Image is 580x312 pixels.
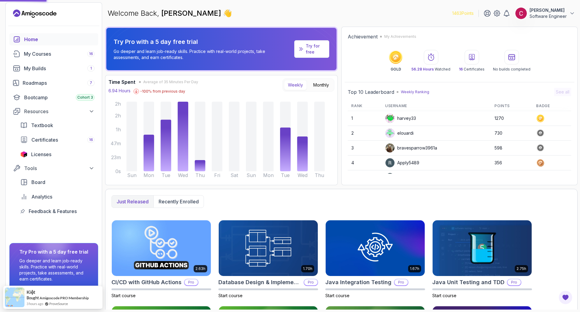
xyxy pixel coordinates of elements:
button: Weekly [284,80,307,90]
td: 1270 [491,111,533,126]
a: textbook [17,119,98,131]
img: provesource social proof notification image [5,287,24,307]
tspan: Sat [230,172,238,178]
span: 7 [90,80,92,85]
h2: Achievement [348,33,378,40]
span: Cohort 3 [77,95,93,100]
img: user profile image [385,143,395,153]
button: Tools [9,163,98,174]
span: Kiệt [27,290,35,295]
td: 356 [491,156,533,170]
td: 1 [348,111,382,126]
tspan: 47m [111,140,121,146]
span: Start course [111,293,136,298]
div: My Courses [24,50,95,57]
a: home [9,33,98,45]
tspan: 0s [115,168,121,174]
a: Database Design & Implementation card1.70hDatabase Design & ImplementationProStart course [218,220,318,299]
div: Home [24,36,95,43]
a: bootcamp [9,91,98,103]
td: 5 [348,170,382,185]
span: 👋 [222,7,234,19]
span: 56.28 Hours [411,67,434,71]
tspan: Thu [315,172,324,178]
h2: Database Design & Implementation [218,278,301,287]
a: Try for free [306,43,324,55]
button: Resources [9,106,98,117]
a: roadmaps [9,77,98,89]
img: default monster avatar [385,129,395,138]
span: Bought [27,295,39,300]
div: bravesparrow3961a [385,143,437,153]
img: Java Integration Testing card [326,220,425,276]
td: 4 [348,156,382,170]
p: Just released [117,198,149,205]
a: board [17,176,98,188]
p: Weekly Ranking [401,90,429,94]
p: 1463 Points [452,10,474,16]
p: 2.63h [195,266,205,271]
p: -100 % from previous day [140,89,185,94]
a: Landing page [13,9,56,18]
tspan: Sun [127,172,137,178]
a: Amigoscode PRO Membership [40,296,89,300]
a: ProveSource [49,301,68,306]
img: default monster avatar [385,114,395,123]
h2: Top 10 Leaderboard [348,88,394,96]
div: harvey33 [385,113,416,123]
span: 16 [89,51,93,56]
span: Feedback & Features [29,208,77,215]
tspan: Wed [178,172,188,178]
span: Average of 35 Minutes Per Day [143,80,198,84]
h2: Java Integration Testing [325,278,391,287]
span: Start course [218,293,243,298]
a: Java Unit Testing and TDD card2.75hJava Unit Testing and TDDProStart course [432,220,532,299]
tspan: Fri [214,172,220,178]
div: Bootcamp [24,94,95,101]
p: Recently enrolled [159,198,199,205]
button: user profile image[PERSON_NAME]Software Engineer [515,7,575,19]
th: Username [382,101,491,111]
span: Analytics [31,193,52,200]
tspan: Tue [281,172,290,178]
div: Apply5489 [385,158,419,168]
h2: Java Unit Testing and TDD [432,278,504,287]
p: Try Pro with a 5 day free trial [114,38,292,46]
tspan: 2h [115,113,121,119]
tspan: Wed [298,172,308,178]
button: Just released [112,195,153,208]
span: 16 [459,67,463,71]
div: Resources [24,108,95,115]
tspan: Thu [195,172,205,178]
span: Board [31,179,45,186]
p: GOLD [391,67,401,72]
th: Rank [348,101,382,111]
tspan: Mon [263,172,274,178]
td: 730 [491,126,533,141]
button: Monthly [309,80,333,90]
a: CI/CD with GitHub Actions card2.63hCI/CD with GitHub ActionsProStart course [111,220,211,299]
a: Java Integration Testing card1.67hJava Integration TestingProStart course [325,220,425,299]
span: Start course [325,293,350,298]
img: CI/CD with GitHub Actions card [112,220,211,276]
p: No builds completed [493,67,530,72]
p: 1.67h [410,266,419,271]
a: Try for free [294,40,329,58]
span: Licenses [31,151,51,158]
a: certificates [17,134,98,146]
img: Database Design & Implementation card [219,220,318,276]
div: Tools [24,165,95,172]
th: Points [491,101,533,111]
p: Pro [395,279,408,285]
span: 16 [89,137,93,142]
p: 6.94 Hours [108,88,130,94]
h2: CI/CD with GitHub Actions [111,278,182,287]
p: Welcome Back, [108,8,232,18]
tspan: Tue [162,172,170,178]
div: Roadmaps [23,79,95,87]
img: jetbrains icon [20,151,27,157]
p: Go deeper and learn job-ready skills. Practice with real-world projects, take assessments, and ea... [19,258,88,282]
img: Java Unit Testing and TDD card [433,220,532,276]
iframe: chat widget [465,159,574,285]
